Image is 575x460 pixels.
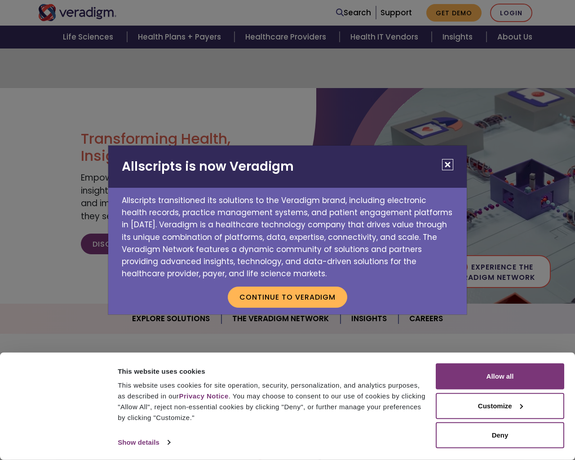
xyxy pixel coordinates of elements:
button: Customize [436,393,564,419]
div: This website uses cookies for site operation, security, personalization, and analytics purposes, ... [118,380,425,423]
button: Deny [436,422,564,448]
div: This website uses cookies [118,366,425,376]
button: Continue to Veradigm [228,287,347,307]
a: Show details [118,436,170,449]
h2: Allscripts is now Veradigm [108,146,467,188]
button: Close [442,159,453,170]
p: Allscripts transitioned its solutions to the Veradigm brand, including electronic health records,... [108,188,467,280]
a: Privacy Notice [179,392,228,400]
button: Allow all [436,363,564,389]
